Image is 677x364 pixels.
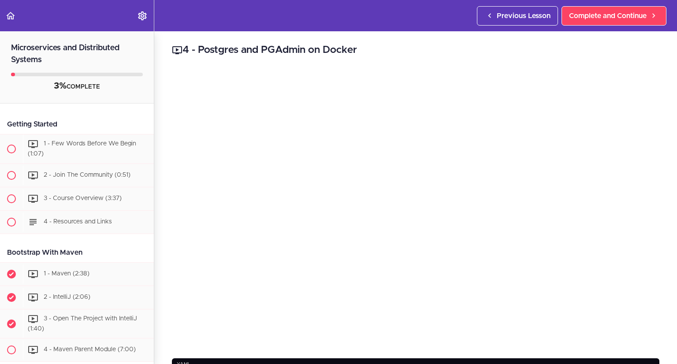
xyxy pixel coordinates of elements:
[497,11,551,21] span: Previous Lesson
[569,11,647,21] span: Complete and Continue
[54,82,67,90] span: 3%
[28,316,137,332] span: 3 - Open The Project with IntelliJ (1:40)
[137,11,148,21] svg: Settings Menu
[44,219,112,225] span: 4 - Resources and Links
[44,347,136,353] span: 4 - Maven Parent Module (7:00)
[44,271,89,277] span: 1 - Maven (2:38)
[562,6,666,26] a: Complete and Continue
[44,195,122,201] span: 3 - Course Overview (3:37)
[28,141,136,157] span: 1 - Few Words Before We Begin (1:07)
[172,43,659,58] h2: 4 - Postgres and PGAdmin on Docker
[44,172,130,178] span: 2 - Join The Community (0:51)
[5,11,16,21] svg: Back to course curriculum
[477,6,558,26] a: Previous Lesson
[11,81,143,92] div: COMPLETE
[44,294,90,300] span: 2 - IntelliJ (2:06)
[172,71,659,345] iframe: Video Player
